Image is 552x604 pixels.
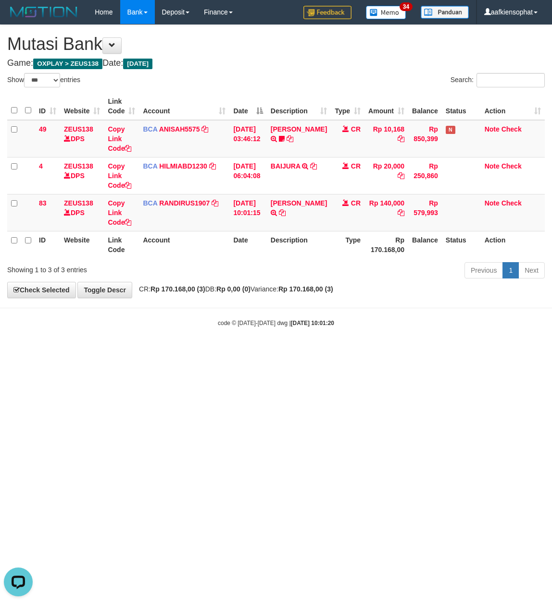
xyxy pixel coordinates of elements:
td: [DATE] 06:04:08 [229,157,266,194]
th: Amount: activate to sort column ascending [364,93,408,120]
span: BCA [143,125,157,133]
span: BCA [143,162,157,170]
a: ZEUS138 [64,199,93,207]
h4: Game: Date: [7,59,545,68]
th: Type [331,231,364,258]
a: Check Selected [7,282,76,298]
th: Description [267,231,331,258]
td: DPS [60,157,104,194]
a: Copy Rp 20,000 to clipboard [398,172,404,180]
td: Rp 579,993 [408,194,442,231]
a: Copy RANDIRUS1907 to clipboard [212,199,218,207]
img: Button%20Memo.svg [366,6,406,19]
a: Next [518,262,545,278]
th: Account [139,231,229,258]
th: ID: activate to sort column ascending [35,93,60,120]
span: CR [351,125,361,133]
a: 1 [502,262,519,278]
th: Status [442,231,481,258]
th: Action [481,231,545,258]
th: Link Code [104,231,139,258]
small: code © [DATE]-[DATE] dwg | [218,320,334,326]
th: Rp 170.168,00 [364,231,408,258]
td: Rp 850,399 [408,120,442,157]
img: Feedback.jpg [303,6,351,19]
a: Copy BAIJURA to clipboard [310,162,317,170]
a: Copy Rp 10,168 to clipboard [398,135,404,143]
span: BCA [143,199,157,207]
th: Type: activate to sort column ascending [331,93,364,120]
td: Rp 20,000 [364,157,408,194]
strong: [DATE] 10:01:20 [291,320,334,326]
a: Copy INA PAUJANAH to clipboard [287,135,293,143]
th: Balance [408,231,442,258]
td: Rp 140,000 [364,194,408,231]
span: CR: DB: Variance: [134,285,333,293]
td: Rp 250,860 [408,157,442,194]
a: Copy HILMIABD1230 to clipboard [209,162,216,170]
th: Description: activate to sort column ascending [267,93,331,120]
th: Date: activate to sort column descending [229,93,266,120]
span: 49 [39,125,47,133]
th: Link Code: activate to sort column ascending [104,93,139,120]
td: Rp 10,168 [364,120,408,157]
a: HILMIABD1230 [159,162,207,170]
button: Open LiveChat chat widget [4,4,33,33]
span: CR [351,199,361,207]
span: [DATE] [123,59,152,69]
a: Note [485,199,500,207]
a: Copy ANISAH5575 to clipboard [201,125,208,133]
label: Show entries [7,73,80,87]
a: RANDIRUS1907 [159,199,210,207]
a: Copy Link Code [108,125,131,152]
a: ANISAH5575 [159,125,200,133]
a: Check [502,199,522,207]
a: BAIJURA [271,162,301,170]
span: Has Note [446,126,455,134]
img: panduan.png [421,6,469,19]
span: 4 [39,162,43,170]
a: [PERSON_NAME] [271,125,327,133]
th: Website: activate to sort column ascending [60,93,104,120]
label: Search: [451,73,545,87]
a: Toggle Descr [77,282,132,298]
input: Search: [477,73,545,87]
td: DPS [60,194,104,231]
span: OXPLAY > ZEUS138 [33,59,102,69]
th: Account: activate to sort column ascending [139,93,229,120]
strong: Rp 170.168,00 (3) [278,285,333,293]
span: 34 [400,2,413,11]
td: DPS [60,120,104,157]
th: Action: activate to sort column ascending [481,93,545,120]
a: ZEUS138 [64,125,93,133]
a: [PERSON_NAME] [271,199,327,207]
h1: Mutasi Bank [7,35,545,54]
a: Note [485,162,500,170]
th: Date [229,231,266,258]
th: Balance [408,93,442,120]
a: Copy Link Code [108,162,131,189]
td: [DATE] 03:46:12 [229,120,266,157]
a: Check [502,162,522,170]
span: 83 [39,199,47,207]
strong: Rp 0,00 (0) [216,285,251,293]
strong: Rp 170.168,00 (3) [151,285,205,293]
img: MOTION_logo.png [7,5,80,19]
th: Status [442,93,481,120]
a: Copy Link Code [108,199,131,226]
span: CR [351,162,361,170]
th: Website [60,231,104,258]
select: Showentries [24,73,60,87]
a: ZEUS138 [64,162,93,170]
a: Previous [464,262,503,278]
a: Note [485,125,500,133]
div: Showing 1 to 3 of 3 entries [7,261,223,275]
a: Copy INDRA LUKMANA to clipboard [279,209,286,217]
th: ID [35,231,60,258]
a: Copy Rp 140,000 to clipboard [398,209,404,217]
td: [DATE] 10:01:15 [229,194,266,231]
a: Check [502,125,522,133]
